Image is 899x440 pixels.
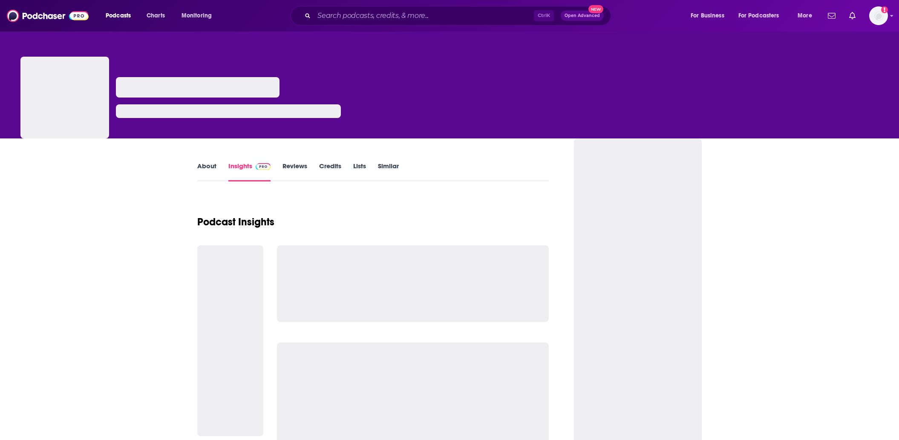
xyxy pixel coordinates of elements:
div: Search podcasts, credits, & more... [299,6,619,26]
svg: Add a profile image [881,6,888,13]
button: open menu [792,9,823,23]
span: Ctrl K [534,10,554,21]
span: For Business [691,10,724,22]
span: Charts [147,10,165,22]
button: Show profile menu [869,6,888,25]
img: Podchaser - Follow, Share and Rate Podcasts [7,8,89,24]
span: Open Advanced [565,14,600,18]
span: Logged in as Ashley_Beenen [869,6,888,25]
span: Monitoring [182,10,212,22]
img: Podchaser Pro [256,163,271,170]
button: open menu [176,9,223,23]
h1: Podcast Insights [197,216,274,228]
button: open menu [685,9,735,23]
a: Reviews [282,162,307,181]
a: InsightsPodchaser Pro [228,162,271,181]
a: Lists [353,162,366,181]
a: Credits [319,162,341,181]
button: Open AdvancedNew [561,11,604,21]
a: Charts [141,9,170,23]
a: Show notifications dropdown [824,9,839,23]
button: open menu [733,9,792,23]
button: open menu [100,9,142,23]
a: About [197,162,216,181]
a: Show notifications dropdown [846,9,859,23]
span: For Podcasters [738,10,779,22]
img: User Profile [869,6,888,25]
span: New [588,5,604,13]
span: Podcasts [106,10,131,22]
input: Search podcasts, credits, & more... [314,9,534,23]
a: Similar [378,162,399,181]
span: More [798,10,812,22]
